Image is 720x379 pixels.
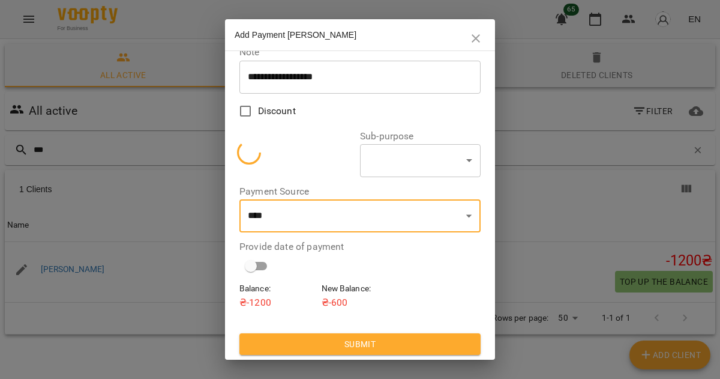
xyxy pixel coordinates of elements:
[360,132,481,141] label: Sub-purpose
[239,242,481,252] label: Provide date of payment
[322,296,399,310] p: ₴ -600
[239,296,317,310] p: ₴ -1200
[239,282,317,296] h6: Balance :
[249,337,471,351] span: Submit
[322,282,399,296] h6: New Balance :
[239,333,481,355] button: Submit
[258,104,296,118] span: Discount
[235,30,356,40] span: Add Payment [PERSON_NAME]
[239,187,481,196] label: Payment Source
[239,47,481,57] label: Note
